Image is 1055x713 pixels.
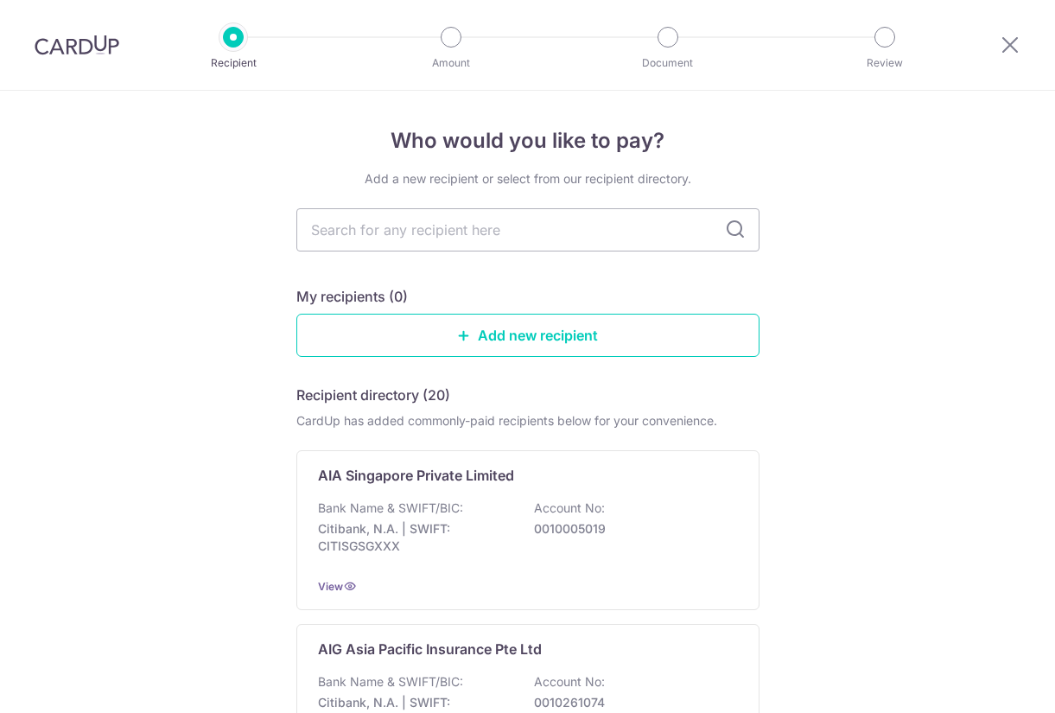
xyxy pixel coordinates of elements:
[318,673,463,691] p: Bank Name & SWIFT/BIC:
[296,170,759,188] div: Add a new recipient or select from our recipient directory.
[534,500,605,517] p: Account No:
[821,54,949,72] p: Review
[604,54,732,72] p: Document
[318,465,514,486] p: AIA Singapore Private Limited
[387,54,515,72] p: Amount
[318,639,542,659] p: AIG Asia Pacific Insurance Pte Ltd
[296,208,759,251] input: Search for any recipient here
[296,385,450,405] h5: Recipient directory (20)
[318,580,343,593] a: View
[318,520,512,555] p: Citibank, N.A. | SWIFT: CITISGSGXXX
[35,35,119,55] img: CardUp
[296,125,759,156] h4: Who would you like to pay?
[534,673,605,691] p: Account No:
[169,54,297,72] p: Recipient
[296,286,408,307] h5: My recipients (0)
[318,500,463,517] p: Bank Name & SWIFT/BIC:
[534,520,728,538] p: 0010005019
[534,694,728,711] p: 0010261074
[296,314,759,357] a: Add new recipient
[296,412,759,430] div: CardUp has added commonly-paid recipients below for your convenience.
